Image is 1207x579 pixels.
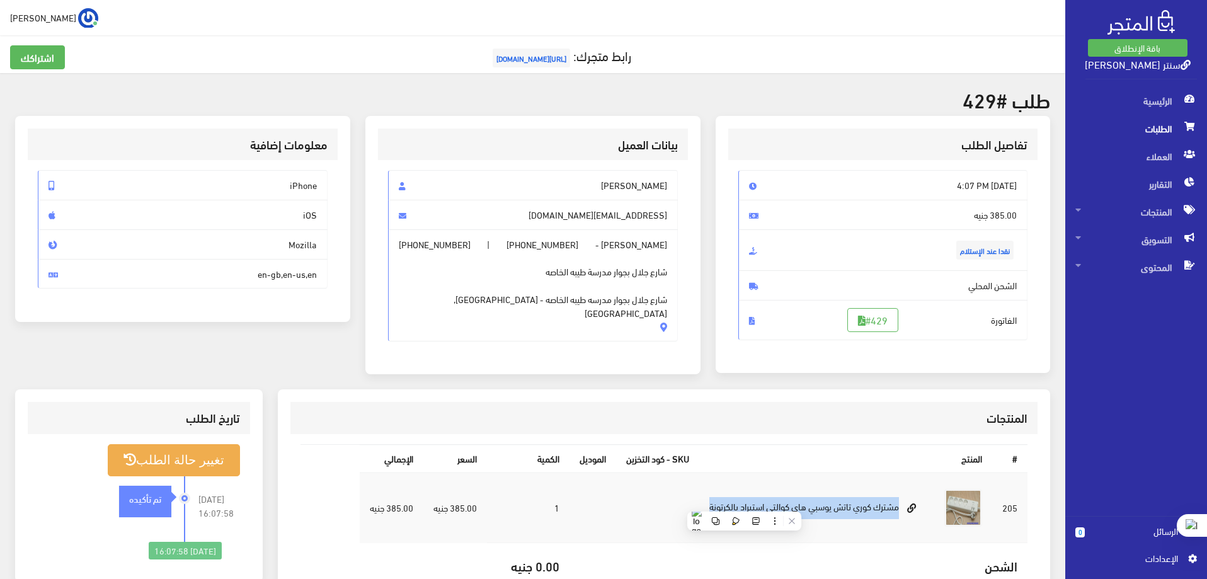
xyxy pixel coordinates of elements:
span: المحتوى [1075,253,1197,281]
span: الفاتورة [738,300,1028,340]
span: الرسائل [1095,524,1178,538]
span: Mozilla [38,229,328,260]
a: ... [PERSON_NAME] [10,8,98,28]
span: [DATE] 4:07 PM [738,170,1028,200]
span: العملاء [1075,142,1197,170]
a: المحتوى [1065,253,1207,281]
span: 0 [1075,527,1085,537]
a: التقارير [1065,170,1207,198]
h5: الشحن [580,559,1017,573]
span: الشحن المحلي [738,270,1028,301]
div: [DATE] 16:07:58 [149,542,222,559]
h3: المنتجات [300,412,1027,424]
th: المنتج [699,445,992,473]
span: [PHONE_NUMBER] [399,238,471,251]
button: تغيير حالة الطلب [108,444,240,476]
a: رابط متجرك:[URL][DOMAIN_NAME] [489,43,631,67]
h3: تفاصيل الطلب [738,139,1028,151]
a: المنتجات [1065,198,1207,226]
h5: 0.00 جنيه [497,559,559,573]
a: باقة الإنطلاق [1088,39,1187,57]
img: ... [78,8,98,28]
a: العملاء [1065,142,1207,170]
a: الطلبات [1065,115,1207,142]
h3: تاريخ الطلب [38,412,240,424]
span: 385.00 جنيه [738,200,1028,230]
span: اﻹعدادات [1085,551,1177,565]
th: الموديل [569,445,616,473]
a: اﻹعدادات [1075,551,1197,571]
span: [PHONE_NUMBER] [506,238,578,251]
a: اشتراكك [10,45,65,69]
a: الرئيسية [1065,87,1207,115]
span: [URL][DOMAIN_NAME] [493,49,570,67]
a: سنتر [PERSON_NAME] [1085,55,1191,73]
span: [DATE] 16:07:58 [198,492,240,520]
td: 205 [992,473,1027,543]
iframe: Drift Widget Chat Controller [15,493,63,541]
h2: طلب #429 [15,88,1050,110]
strong: تم تأكيده [129,491,161,505]
span: الرئيسية [1075,87,1197,115]
th: الكمية [487,445,569,473]
a: 0 الرسائل [1075,524,1197,551]
span: [PERSON_NAME] [10,9,76,25]
a: #429 [847,308,898,332]
h3: معلومات إضافية [38,139,328,151]
span: [PERSON_NAME] [388,170,678,200]
span: en-gb,en-us,en [38,259,328,289]
span: [PERSON_NAME] - | [388,229,678,341]
img: . [1107,10,1175,35]
span: التقارير [1075,170,1197,198]
td: 385.00 جنيه [360,473,423,543]
th: # [992,445,1027,473]
th: اﻹجمالي [360,445,423,473]
span: شارع جلال بجوار مدرسة طيبه الخاصه شارع جلال بجوار مدرسه طيبه الخاصه - [GEOGRAPHIC_DATA], [GEOGRAP... [399,251,667,320]
h3: بيانات العميل [388,139,678,151]
span: الطلبات [1075,115,1197,142]
span: [EMAIL_ADDRESS][DOMAIN_NAME] [388,200,678,230]
span: نقدا عند الإستلام [956,241,1014,260]
th: السعر [423,445,487,473]
span: iOS [38,200,328,230]
span: التسويق [1075,226,1197,253]
td: 1 [487,473,569,543]
td: مشترك كوري تاتش يوسبي هاي كوالتي استيراد بالكرتونة [699,473,934,543]
th: SKU - كود التخزين [616,445,699,473]
td: 385.00 جنيه [423,473,487,543]
span: iPhone [38,170,328,200]
span: المنتجات [1075,198,1197,226]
